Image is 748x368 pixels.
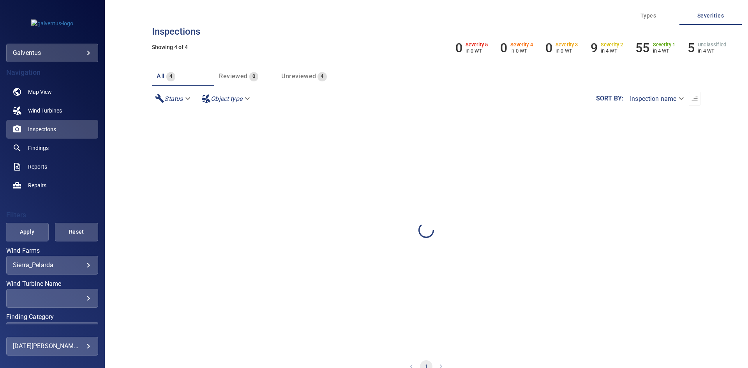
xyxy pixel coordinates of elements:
[13,47,92,59] div: galventus
[688,40,726,55] li: Severity Unclassified
[65,227,88,237] span: Reset
[198,92,255,106] div: Object type
[28,163,47,171] span: Reports
[6,157,98,176] a: reports noActive
[601,48,623,54] p: in 4 WT
[466,42,488,48] h6: Severity 5
[6,289,98,308] div: Wind Turbine Name
[688,40,695,55] h6: 5
[28,144,49,152] span: Findings
[6,44,98,62] div: galventus
[635,40,675,55] li: Severity 1
[6,69,98,76] h4: Navigation
[6,256,98,275] div: Wind Farms
[545,40,578,55] li: Severity 3
[556,42,578,48] h6: Severity 3
[28,107,62,114] span: Wind Turbines
[510,48,533,54] p: in 0 WT
[31,19,73,27] img: galventus-logo
[55,223,98,241] button: Reset
[249,72,258,81] span: 0
[591,40,598,55] h6: 9
[545,40,552,55] h6: 0
[6,176,98,195] a: repairs noActive
[653,48,676,54] p: in 4 WT
[596,95,624,102] label: Sort by :
[28,125,56,133] span: Inspections
[635,40,649,55] h6: 55
[6,322,98,341] div: Finding Category
[6,139,98,157] a: findings noActive
[152,44,700,50] h5: Showing 4 of 4
[157,72,164,80] span: All
[689,92,700,106] button: Sort list from oldest to newest
[6,120,98,139] a: inspections active
[500,40,533,55] li: Severity 4
[624,92,689,106] div: Inspection name
[13,340,92,352] div: [DATE][PERSON_NAME]
[698,48,726,54] p: in 4 WT
[219,72,247,80] span: Reviewed
[556,48,578,54] p: in 0 WT
[28,88,52,96] span: Map View
[6,101,98,120] a: windturbines noActive
[500,40,507,55] h6: 0
[6,314,98,320] label: Finding Category
[152,92,195,106] div: Status
[15,227,39,237] span: Apply
[211,95,242,102] em: Object type
[591,40,623,55] li: Severity 2
[6,281,98,287] label: Wind Turbine Name
[166,72,175,81] span: 4
[466,48,488,54] p: in 0 WT
[281,72,316,80] span: Unreviewed
[653,42,676,48] h6: Severity 1
[6,83,98,101] a: map noActive
[5,223,49,241] button: Apply
[622,11,675,21] span: Types
[510,42,533,48] h6: Severity 4
[455,40,462,55] h6: 0
[6,248,98,254] label: Wind Farms
[455,40,488,55] li: Severity 5
[684,11,737,21] span: Severities
[164,95,183,102] em: Status
[601,42,623,48] h6: Severity 2
[13,261,92,269] div: Sierra_Pelarda
[318,72,326,81] span: 4
[6,211,98,219] h4: Filters
[28,181,46,189] span: Repairs
[698,42,726,48] h6: Unclassified
[152,26,700,37] h3: Inspections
